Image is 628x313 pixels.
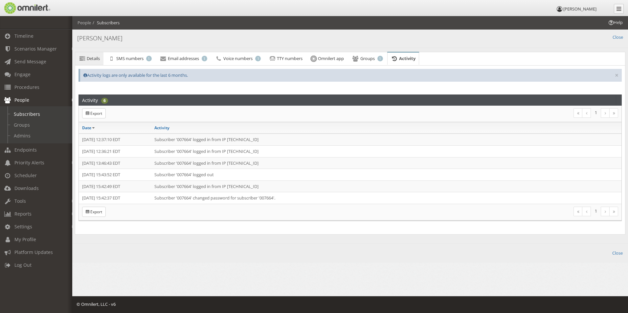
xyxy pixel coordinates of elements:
[75,52,103,65] a: Details
[14,172,37,178] span: Scheduler
[307,52,348,66] a: Omnilert app
[3,2,50,14] img: Omnilert
[573,207,582,216] a: First
[318,55,344,61] span: Omnilert app
[613,34,623,40] a: Close
[79,169,151,181] td: [DATE] 15:43:52 EDT
[14,71,31,77] span: Engage
[78,69,622,82] div: Activity logs are only available for the last 6 months.
[348,52,386,65] a: Groups 1
[609,207,618,216] a: Last
[14,159,44,166] span: Priority Alerts
[79,134,151,145] td: [DATE] 12:37:10 EDT
[582,207,591,216] a: Previous
[601,108,610,118] a: Next
[82,95,98,105] h2: Activity
[14,185,39,191] span: Downloads
[377,56,383,61] span: 1
[609,108,618,118] a: Last
[14,223,32,230] span: Settings
[14,236,36,242] span: My Profile
[223,55,253,61] span: Voice numbers
[15,5,28,10] span: Help
[591,108,601,117] li: 1
[82,125,91,131] a: Date
[202,56,207,61] span: 1
[14,33,34,39] span: Timeline
[146,56,152,61] span: 1
[79,192,151,204] td: [DATE] 15:42:37 EDT
[387,52,419,65] a: Activity
[255,56,261,61] span: 1
[151,192,621,204] td: Subscriber '007664' changed password for subscriber '007664'.
[101,98,108,104] div: 6
[615,72,618,79] button: ×
[14,147,37,153] span: Endpoints
[90,209,102,215] span: Export
[156,52,211,65] a: Email addresses 1
[14,97,29,103] span: People
[79,157,151,169] td: [DATE] 13:46:43 EDT
[591,207,601,216] li: 1
[601,207,610,216] a: Next
[14,46,57,52] span: Scenarios Manager
[116,55,144,61] span: SMS numbers
[82,108,106,118] a: Export
[563,6,596,12] span: [PERSON_NAME]
[277,55,303,61] span: TTY numbers
[608,19,623,26] span: Help
[14,262,32,268] span: Log Out
[612,250,623,256] a: Close
[151,180,621,192] td: Subscriber '007664' logged in from IP [TECHNICAL_ID]
[14,58,46,65] span: Send Message
[77,34,623,43] h4: [PERSON_NAME]
[151,145,621,157] td: Subscriber '007664' logged in from IP [TECHNICAL_ID]
[78,20,91,26] li: People
[151,134,621,145] td: Subscriber '007664' logged in from IP [TECHNICAL_ID]
[360,55,375,61] span: Groups
[265,52,306,65] a: TTY numbers
[77,301,116,307] span: © Omnilert, LLC - v6
[104,52,155,65] a: SMS numbers 1
[154,125,169,131] a: Activity
[14,84,39,90] span: Procedures
[79,145,151,157] td: [DATE] 12:36:21 EDT
[91,20,120,26] li: Subscribers
[90,111,102,116] span: Export
[151,157,621,169] td: Subscriber '007664' logged in from IP [TECHNICAL_ID]
[582,108,591,118] a: Previous
[14,211,32,217] span: Reports
[212,52,264,65] a: Voice numbers 1
[614,4,624,14] a: Collapse Menu
[87,55,100,61] span: Details
[82,207,106,217] a: Export
[399,55,415,61] span: Activity
[14,249,53,255] span: Platform Updates
[151,169,621,181] td: Subscriber '007664' logged out
[79,180,151,192] td: [DATE] 15:42:49 EDT
[573,108,582,118] a: First
[14,198,26,204] span: Tools
[168,55,199,61] span: Email addresses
